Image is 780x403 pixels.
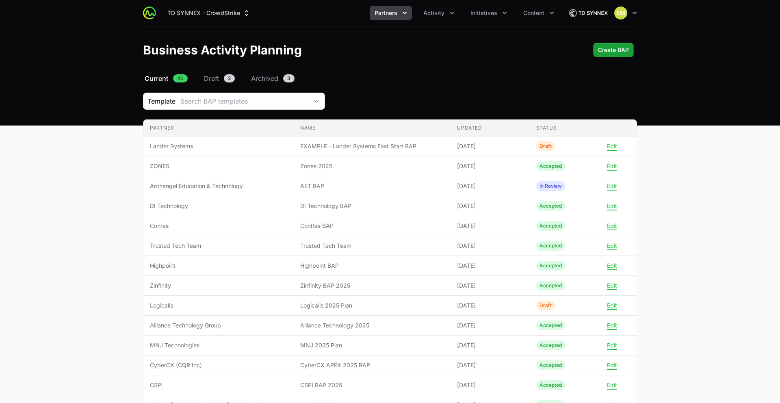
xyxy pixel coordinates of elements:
[530,120,609,136] th: Status
[466,6,512,20] div: Initiatives menu
[300,202,444,210] span: DI Technology BAP
[143,74,637,83] nav: Business Activity Plan Navigation navigation
[150,202,287,210] span: DI Technology
[607,182,617,190] button: Edit
[224,74,235,82] span: 2
[143,43,302,57] h1: Business Activity Planning
[300,262,444,270] span: Highpoint BAP
[145,74,168,83] span: Current
[457,381,523,389] span: [DATE]
[150,242,287,250] span: Trusted Tech Team
[143,120,294,136] th: Partner
[150,361,287,369] span: CyberCX (CQR Inc)
[418,6,459,20] button: Activity
[418,6,459,20] div: Activity menu
[249,74,296,83] a: Archived3
[607,362,617,369] button: Edit
[607,143,617,150] button: Edit
[457,182,523,190] span: [DATE]
[300,341,444,349] span: MNJ 2025 Plan
[607,162,617,170] button: Edit
[607,322,617,329] button: Edit
[294,120,451,136] th: Name
[607,342,617,349] button: Edit
[150,182,287,190] span: Archangel Education & Technology
[300,242,444,250] span: Trusted Tech Team
[607,202,617,210] button: Edit
[593,43,634,57] button: Create BAP
[300,321,444,329] span: Alliance Technology 2025
[175,93,325,109] button: Search BAP templates
[143,93,637,110] section: Business Activity Plan Filters
[457,202,523,210] span: [DATE]
[375,9,397,17] span: Partners
[300,381,444,389] span: CSPI BAP 2025
[607,282,617,289] button: Edit
[150,262,287,270] span: Highpoint
[457,341,523,349] span: [DATE]
[457,142,523,150] span: [DATE]
[457,242,523,250] span: [DATE]
[470,9,497,17] span: Initiatives
[451,120,529,136] th: Updated
[143,96,175,106] span: Template
[180,96,308,106] div: Search BAP templates
[457,262,523,270] span: [DATE]
[457,361,523,369] span: [DATE]
[150,162,287,170] span: ZONES
[150,222,287,230] span: Conres
[607,302,617,309] button: Edit
[598,45,629,55] span: Create BAP
[300,222,444,230] span: ConRes BAP
[150,282,287,290] span: Zinfinity
[300,182,444,190] span: AET BAP
[162,6,256,20] button: TD SYNNEX - CrowdStrike
[150,142,287,150] span: Lander Systems
[283,74,295,82] span: 3
[518,6,559,20] div: Content menu
[143,6,156,19] img: ActivitySource
[423,9,444,17] span: Activity
[204,74,219,83] span: Draft
[518,6,559,20] button: Content
[607,262,617,269] button: Edit
[150,341,287,349] span: MNJ Technologies
[143,74,189,83] a: Current40
[457,301,523,310] span: [DATE]
[202,74,236,83] a: Draft2
[370,6,412,20] button: Partners
[156,6,559,20] div: Main navigation
[300,361,444,369] span: CyberCX APEX 2025 BAP
[370,6,412,20] div: Partners menu
[466,6,512,20] button: Initiatives
[162,6,256,20] div: Supplier switch menu
[457,321,523,329] span: [DATE]
[607,381,617,389] button: Edit
[300,142,444,150] span: EXAMPLE - Lander Systems Fast Start BAP
[251,74,278,83] span: Archived
[593,43,634,57] div: Primary actions
[457,222,523,230] span: [DATE]
[607,222,617,230] button: Edit
[300,282,444,290] span: Zinfinity BAP 2025
[607,242,617,249] button: Edit
[300,301,444,310] span: Logicalis 2025 Plan
[150,301,287,310] span: Logicalis
[457,282,523,290] span: [DATE]
[173,74,188,82] span: 40
[150,321,287,329] span: Alliance Technology Group
[614,6,627,19] img: Eric Mingus
[569,5,608,21] img: TD SYNNEX
[300,162,444,170] span: Zones 2025
[523,9,544,17] span: Content
[150,381,287,389] span: CSPi
[457,162,523,170] span: [DATE]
